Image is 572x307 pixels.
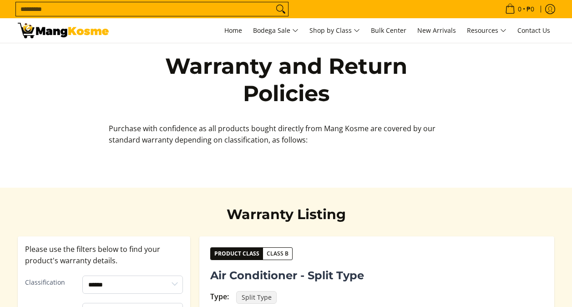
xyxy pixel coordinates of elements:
span: Purchase with confidence as all products bought directly from Mang Kosme are covered by our stand... [109,123,435,145]
a: Bodega Sale [248,18,303,43]
span: Resources [467,25,506,36]
p: Please use the filters below to find your product's warranty details. [25,244,183,266]
span: • [502,4,537,14]
h1: Warranty and Return Policies [154,52,418,107]
span: Class B [263,249,292,258]
nav: Main Menu [118,18,555,43]
button: Search [273,2,288,16]
a: New Arrivals [413,18,461,43]
a: Bulk Center [366,18,411,43]
a: Shop by Class [305,18,364,43]
div: Type: [210,291,229,302]
span: Contact Us [517,26,550,35]
span: Bulk Center [371,26,406,35]
span: Shop by Class [309,25,360,36]
span: Split Type [236,291,277,304]
span: Bodega Sale [253,25,299,36]
span: Home [224,26,242,35]
span: 0 [516,6,523,12]
span: New Arrivals [417,26,456,35]
span: ₱0 [525,6,536,12]
h2: Warranty Listing [154,206,418,223]
span: Product Class [211,248,263,260]
label: Classification [25,277,76,288]
span: Air Conditioner - Split Type [210,267,364,284]
a: Resources [462,18,511,43]
a: Contact Us [513,18,555,43]
a: Home [220,18,247,43]
img: Warranty and Return Policies l Mang Kosme [18,23,109,38]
